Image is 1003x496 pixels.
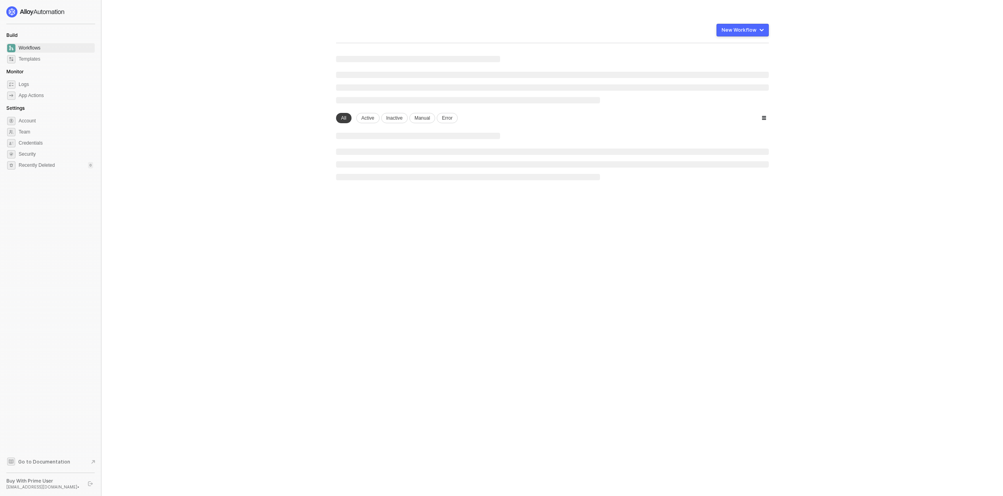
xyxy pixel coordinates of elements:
span: Account [19,116,93,126]
span: dashboard [7,44,15,52]
div: App Actions [19,92,44,99]
span: Templates [19,54,93,64]
span: Workflows [19,43,93,53]
span: team [7,128,15,136]
div: New Workflow [722,27,757,33]
span: Build [6,32,17,38]
div: Buy With Prime User [6,478,81,484]
span: marketplace [7,55,15,63]
span: Go to Documentation [18,458,70,465]
button: New Workflow [716,24,769,36]
a: Knowledge Base [6,457,95,466]
span: document-arrow [89,458,97,466]
span: Settings [6,105,25,111]
div: Manual [409,113,435,123]
span: logout [88,481,93,486]
img: logo [6,6,65,17]
span: Team [19,127,93,137]
span: icon-app-actions [7,92,15,100]
span: security [7,150,15,158]
span: Logs [19,80,93,89]
a: logo [6,6,95,17]
span: Security [19,149,93,159]
div: All [336,113,352,123]
div: 0 [88,162,93,168]
span: credentials [7,139,15,147]
div: [EMAIL_ADDRESS][DOMAIN_NAME] • [6,484,81,490]
span: Recently Deleted [19,162,55,169]
div: Active [356,113,380,123]
span: Monitor [6,69,24,74]
span: icon-logs [7,80,15,89]
span: documentation [7,458,15,465]
span: settings [7,117,15,125]
div: Error [437,113,458,123]
div: Inactive [381,113,408,123]
span: Credentials [19,138,93,148]
span: settings [7,161,15,170]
